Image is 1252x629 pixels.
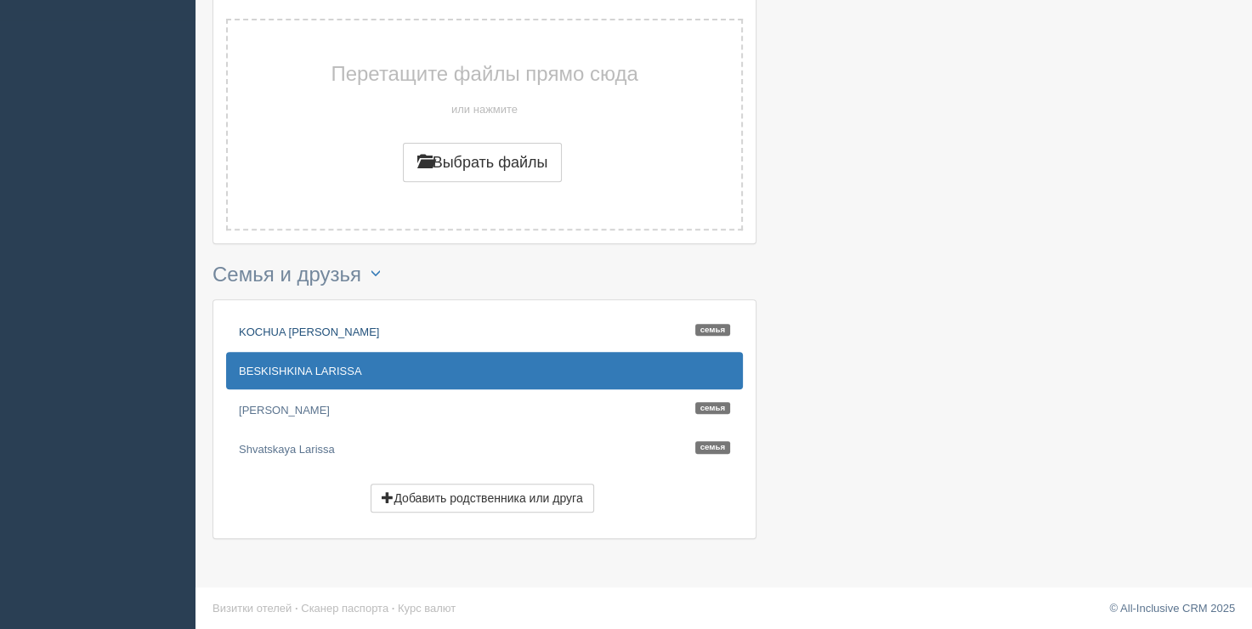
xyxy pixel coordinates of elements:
span: · [295,602,298,615]
span: Семья [695,324,730,337]
a: © All-Inclusive CRM 2025 [1109,602,1235,615]
a: Shvatskaya LarissaСемья [226,430,743,467]
a: [PERSON_NAME]Семья [226,391,743,428]
a: Сканер паспорта [301,602,388,615]
span: Семья [695,441,730,454]
h3: Перетащите файлы прямо сюда [270,63,699,85]
button: Добавить родственника или друга [371,484,593,513]
span: · [392,602,395,615]
a: BESKISHKINA LARISSA [226,352,743,389]
a: Визитки отелей [212,602,292,615]
a: Курс валют [398,602,456,615]
h3: Семья и друзья [212,261,756,291]
p: или нажмите [270,101,699,117]
span: Семья [695,402,730,415]
a: KOCHUA [PERSON_NAME]Семья [226,313,743,350]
